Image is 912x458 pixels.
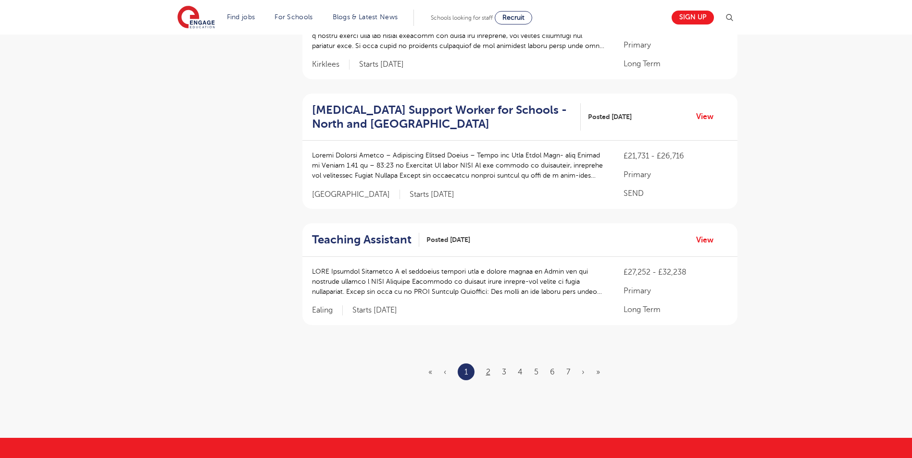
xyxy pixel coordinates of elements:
[534,368,538,376] a: 5
[464,366,468,378] a: 1
[312,21,605,51] p: Loremi Dolorsit ametco adi Elitsed Doeiusm te Incididun Ut Labore Etdolorem, al’en admin veni q n...
[333,13,398,21] a: Blogs & Latest News
[312,233,412,247] h2: Teaching Assistant
[359,60,404,70] p: Starts [DATE]
[312,60,350,70] span: Kirklees
[426,235,470,245] span: Posted [DATE]
[312,190,400,200] span: [GEOGRAPHIC_DATA]
[696,110,721,123] a: View
[518,368,523,376] a: 4
[624,188,727,199] p: SEND
[624,150,727,162] p: £21,731 - £26,716
[312,103,581,131] a: [MEDICAL_DATA] Support Worker for Schools - North and [GEOGRAPHIC_DATA]
[624,304,727,315] p: Long Term
[502,368,506,376] a: 3
[624,39,727,51] p: Primary
[312,103,573,131] h2: [MEDICAL_DATA] Support Worker for Schools - North and [GEOGRAPHIC_DATA]
[495,11,532,24] a: Recruit
[431,14,493,21] span: Schools looking for staff
[696,234,721,246] a: View
[312,233,419,247] a: Teaching Assistant
[312,150,605,181] p: Loremi Dolorsi Ametco – Adipiscing Elitsed Doeius – Tempo inc Utla Etdol Magn- aliq Enimad mi Ven...
[566,368,570,376] a: 7
[410,190,454,200] p: Starts [DATE]
[502,14,525,21] span: Recruit
[624,266,727,278] p: £27,252 - £32,238
[672,11,714,24] a: Sign up
[624,58,727,70] p: Long Term
[275,13,312,21] a: For Schools
[624,285,727,297] p: Primary
[428,368,432,376] span: «
[582,368,585,376] a: Next
[177,6,215,30] img: Engage Education
[312,266,605,297] p: LORE Ipsumdol Sitametco A el seddoeius tempori utla e dolore magnaa en Admin ven qui nostrude ull...
[444,368,446,376] span: ‹
[227,13,255,21] a: Find jobs
[588,112,632,122] span: Posted [DATE]
[550,368,555,376] a: 6
[596,368,600,376] a: Last
[352,305,397,315] p: Starts [DATE]
[486,368,490,376] a: 2
[312,305,343,315] span: Ealing
[624,169,727,181] p: Primary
